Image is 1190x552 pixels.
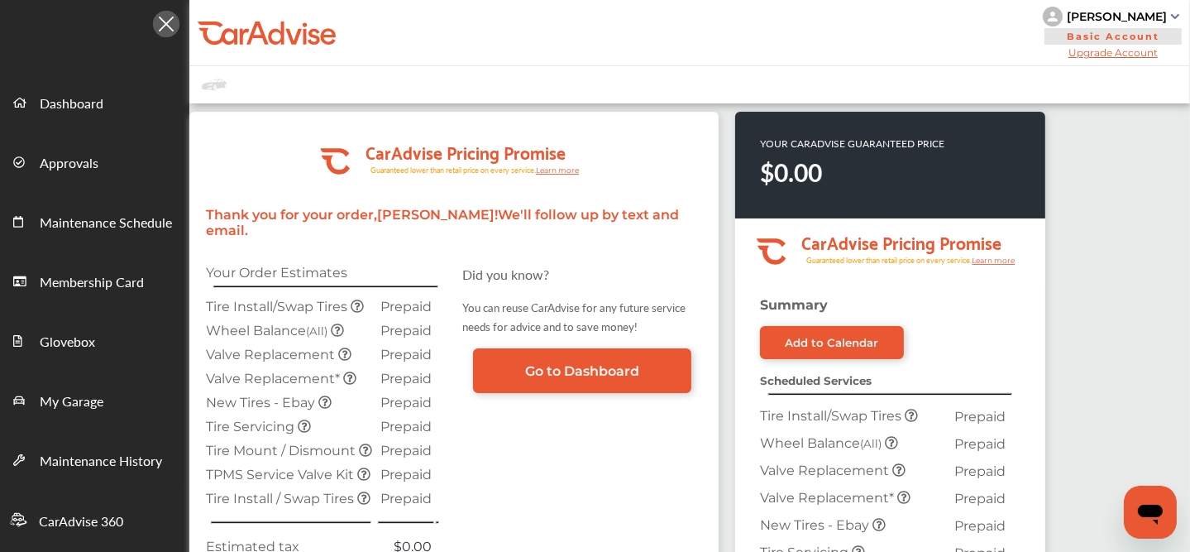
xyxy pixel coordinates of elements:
[380,443,432,458] span: Prepaid
[786,336,879,349] div: Add to Calendar
[462,265,702,284] p: Did you know?
[536,166,580,175] tspan: Learn more
[366,137,566,166] tspan: CarAdvise Pricing Promise
[39,511,123,533] span: CarAdvise 360
[206,299,351,314] span: Tire Install/Swap Tires
[1171,14,1179,19] img: sCxJUJ+qAmfqhQGDUl18vwLg4ZYJ6CxN7XmbOMBAAAAAElFTkSuQmCC
[40,94,103,115] span: Dashboard
[40,153,98,175] span: Approvals
[206,443,359,458] span: Tire Mount / Dismount
[972,256,1016,265] tspan: Learn more
[954,518,1006,534] span: Prepaid
[760,326,904,359] a: Add to Calendar
[40,451,162,473] span: Maintenance History
[380,491,432,506] span: Prepaid
[860,437,882,450] small: (All)
[380,371,432,386] span: Prepaid
[760,297,828,313] strong: Summary
[206,347,338,362] span: Valve Replacement
[1044,28,1182,45] span: Basic Account
[760,517,872,533] span: New Tires - Ebay
[462,300,686,334] small: You can reuse CarAdvise for any future service needs for advice and to save money!
[1067,9,1167,24] div: [PERSON_NAME]
[760,490,897,506] span: Valve Replacement*
[206,323,331,338] span: Wheel Balance
[760,463,892,478] span: Valve Replacement
[380,395,432,410] span: Prepaid
[206,371,343,386] span: Valve Replacement*
[954,463,1006,479] span: Prepaid
[40,213,172,234] span: Maintenance Schedule
[206,491,357,506] span: Tire Install / Swap Tires
[380,347,432,362] span: Prepaid
[954,436,1006,452] span: Prepaid
[525,363,639,379] span: Go to Dashboard
[1,310,189,370] a: Glovebox
[380,299,432,314] span: Prepaid
[801,227,1001,257] tspan: CarAdvise Pricing Promise
[306,324,327,338] small: (All)
[954,491,1006,506] span: Prepaid
[473,348,691,393] a: Go to Dashboard
[380,323,432,338] span: Prepaid
[1,251,189,310] a: Membership Card
[1124,486,1177,539] iframe: Button to launch messaging window
[40,391,103,413] span: My Garage
[40,272,144,294] span: Membership Card
[760,137,944,151] p: YOUR CARADVISE GUARANTEED PRICE
[206,467,357,482] span: TPMS Service Valve Kit
[806,255,972,266] tspan: Guaranteed lower than retail price on every service.
[380,467,432,482] span: Prepaid
[40,332,95,353] span: Glovebox
[760,408,905,424] span: Tire Install/Swap Tires
[1,370,189,430] a: My Garage
[1,132,189,191] a: Approvals
[1,191,189,251] a: Maintenance Schedule
[954,409,1006,425] span: Prepaid
[206,419,298,434] span: Tire Servicing
[206,395,318,410] span: New Tires - Ebay
[206,265,446,281] p: Your Order Estimates
[1043,46,1183,59] span: Upgrade Account
[760,374,872,387] strong: Scheduled Services
[760,435,885,451] span: Wheel Balance
[153,11,179,37] img: Icon.5fd9dcc7.svg
[1,430,189,489] a: Maintenance History
[370,165,536,175] tspan: Guaranteed lower than retail price on every service.
[202,74,227,95] img: placeholder_car.fcab19be.svg
[380,419,432,434] span: Prepaid
[760,155,822,190] strong: $0.00
[1,72,189,132] a: Dashboard
[206,207,702,238] p: Thank you for your order, [PERSON_NAME] ! We'll follow up by text and email.
[1043,7,1063,26] img: knH8PDtVvWoAbQRylUukY18CTiRevjo20fAtgn5MLBQj4uumYvk2MzTtcAIzfGAtb1XOLVMAvhLuqoNAbL4reqehy0jehNKdM...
